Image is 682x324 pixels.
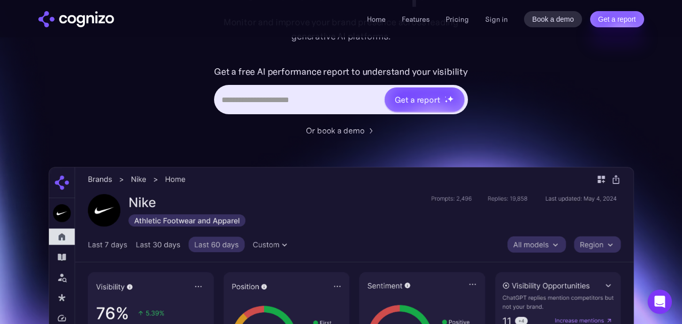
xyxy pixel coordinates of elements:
a: Book a demo [524,11,582,27]
a: Home [367,15,386,24]
a: Get a reportstarstarstar [384,86,465,113]
img: star [445,96,446,98]
label: Get a free AI performance report to understand your visibility [214,64,468,80]
a: Sign in [485,13,508,25]
div: Get a report [395,94,440,106]
form: Hero URL Input Form [214,64,468,119]
a: Features [402,15,430,24]
img: star [447,96,454,102]
a: Get a report [590,11,644,27]
a: Or book a demo [306,124,377,136]
div: Or book a demo [306,124,364,136]
a: home [38,11,114,27]
img: star [445,100,448,103]
div: Open Intercom Messenger [648,290,672,314]
img: cognizo logo [38,11,114,27]
a: Pricing [446,15,469,24]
